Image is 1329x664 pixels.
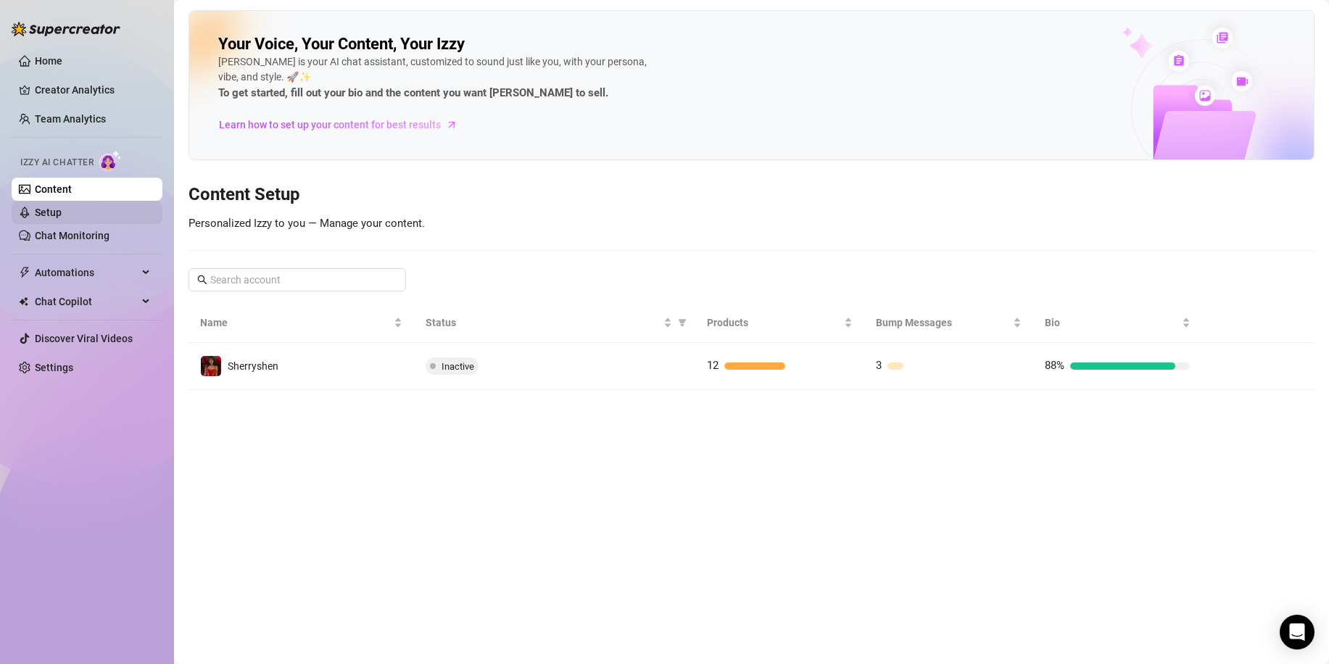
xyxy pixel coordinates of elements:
[1045,315,1179,331] span: Bio
[189,183,1314,207] h3: Content Setup
[35,290,138,313] span: Chat Copilot
[35,183,72,195] a: Content
[35,230,109,241] a: Chat Monitoring
[197,275,207,285] span: search
[1280,615,1314,650] div: Open Intercom Messenger
[19,267,30,278] span: thunderbolt
[414,303,695,343] th: Status
[1033,303,1202,343] th: Bio
[876,315,1010,331] span: Bump Messages
[200,315,391,331] span: Name
[35,78,151,101] a: Creator Analytics
[218,86,608,99] strong: To get started, fill out your bio and the content you want [PERSON_NAME] to sell.
[35,207,62,218] a: Setup
[35,333,133,344] a: Discover Viral Videos
[864,303,1033,343] th: Bump Messages
[218,54,653,102] div: [PERSON_NAME] is your AI chat assistant, customized to sound just like you, with your persona, vi...
[218,34,465,54] h2: Your Voice, Your Content, Your Izzy
[210,272,386,288] input: Search account
[675,312,690,333] span: filter
[707,315,841,331] span: Products
[444,117,459,132] span: arrow-right
[19,296,28,307] img: Chat Copilot
[99,150,122,171] img: AI Chatter
[876,359,882,372] span: 3
[1089,12,1314,159] img: ai-chatter-content-library-cLFOSyPT.png
[228,360,278,372] span: Sherryshen
[35,261,138,284] span: Automations
[678,318,687,327] span: filter
[20,156,94,170] span: Izzy AI Chatter
[35,113,106,125] a: Team Analytics
[219,117,441,133] span: Learn how to set up your content for best results
[201,356,221,376] img: Sherryshen
[707,359,719,372] span: 12
[1045,359,1064,372] span: 88%
[35,55,62,67] a: Home
[218,113,468,136] a: Learn how to set up your content for best results
[695,303,864,343] th: Products
[35,362,73,373] a: Settings
[189,217,425,230] span: Personalized Izzy to you — Manage your content.
[189,303,414,343] th: Name
[426,315,661,331] span: Status
[442,361,474,372] span: Inactive
[12,22,120,36] img: logo-BBDzfeDw.svg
